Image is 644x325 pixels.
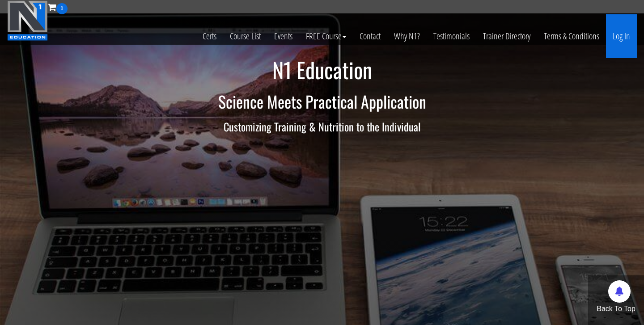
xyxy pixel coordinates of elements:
[606,14,637,58] a: Log In
[56,3,68,14] span: 0
[427,14,476,58] a: Testimonials
[353,14,387,58] a: Contact
[299,14,353,58] a: FREE Course
[60,93,584,110] h2: Science Meets Practical Application
[387,14,427,58] a: Why N1?
[48,1,68,13] a: 0
[537,14,606,58] a: Terms & Conditions
[223,14,267,58] a: Course List
[476,14,537,58] a: Trainer Directory
[267,14,299,58] a: Events
[196,14,223,58] a: Certs
[7,0,48,41] img: n1-education
[60,121,584,132] h3: Customizing Training & Nutrition to the Individual
[60,58,584,82] h1: N1 Education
